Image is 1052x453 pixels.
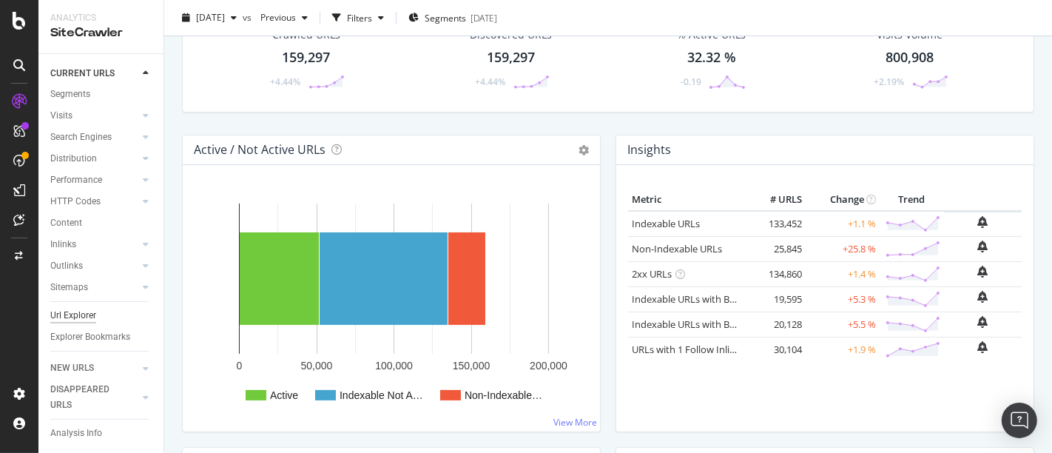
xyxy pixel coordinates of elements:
div: Analysis Info [50,426,102,441]
div: [DATE] [471,11,497,24]
button: [DATE] [176,6,243,30]
a: Sitemaps [50,280,138,295]
div: bell-plus [978,216,988,228]
text: 50,000 [301,360,333,372]
span: 2025 Sep. 8th [196,11,225,24]
a: Search Engines [50,130,138,145]
td: 134,860 [746,261,806,286]
a: Analysis Info [50,426,153,441]
span: vs [243,11,254,24]
div: Analytics [50,12,152,24]
div: 32.32 % [687,48,736,67]
a: Content [50,215,153,231]
a: Non-Indexable URLs [632,242,722,255]
i: Options [579,145,589,155]
div: 159,297 [283,48,331,67]
text: 100,000 [375,360,413,372]
a: Inlinks [50,237,138,252]
svg: A chart. [195,189,582,420]
span: Previous [254,11,296,24]
td: +25.8 % [806,236,880,261]
div: bell-plus [978,241,988,252]
div: -0.19 [681,75,701,88]
td: +1.1 % [806,211,880,237]
span: Segments [425,11,466,24]
td: 19,595 [746,286,806,312]
div: 159,297 [488,48,536,67]
div: Url Explorer [50,308,96,323]
td: +5.3 % [806,286,880,312]
div: Distribution [50,151,97,167]
td: 25,845 [746,236,806,261]
td: +1.9 % [806,337,880,362]
div: Visits [50,108,73,124]
td: +1.4 % [806,261,880,286]
div: Inlinks [50,237,76,252]
div: +4.44% [476,75,506,88]
div: Performance [50,172,102,188]
a: CURRENT URLS [50,66,138,81]
div: HTTP Codes [50,194,101,209]
text: 0 [237,360,243,372]
div: CURRENT URLS [50,66,115,81]
a: 2xx URLs [632,267,672,281]
a: HTTP Codes [50,194,138,209]
button: Previous [254,6,314,30]
div: Open Intercom Messenger [1002,403,1037,438]
div: +4.44% [271,75,301,88]
div: SiteCrawler [50,24,152,41]
div: bell-plus [978,266,988,278]
td: 30,104 [746,337,806,362]
a: Indexable URLs with Bad Description [632,318,793,331]
a: Segments [50,87,153,102]
div: +2.19% [874,75,905,88]
a: Outlinks [50,258,138,274]
th: Trend [880,189,944,211]
th: Metric [628,189,746,211]
div: DISAPPEARED URLS [50,382,125,413]
div: Filters [347,11,372,24]
a: Visits [50,108,138,124]
div: Content [50,215,82,231]
div: NEW URLS [50,360,94,376]
button: Filters [326,6,390,30]
div: Sitemaps [50,280,88,295]
text: 200,000 [530,360,567,372]
text: Active [270,389,298,401]
a: DISAPPEARED URLS [50,382,138,413]
text: Non-Indexable… [465,389,542,401]
div: bell-plus [978,316,988,328]
a: Indexable URLs [632,217,700,230]
div: Segments [50,87,90,102]
h4: Insights [627,140,671,160]
h4: Active / Not Active URLs [194,140,326,160]
div: Search Engines [50,130,112,145]
a: Url Explorer [50,308,153,323]
td: +5.5 % [806,312,880,337]
a: URLs with 1 Follow Inlink [632,343,741,356]
div: 800,908 [886,48,934,67]
div: Explorer Bookmarks [50,329,130,345]
td: 20,128 [746,312,806,337]
text: 150,000 [453,360,490,372]
th: # URLS [746,189,806,211]
div: bell-plus [978,341,988,353]
td: 133,452 [746,211,806,237]
div: bell-plus [978,291,988,303]
th: Change [806,189,880,211]
a: View More [553,416,597,429]
a: Indexable URLs with Bad H1 [632,292,755,306]
div: Outlinks [50,258,83,274]
a: NEW URLS [50,360,138,376]
text: Indexable Not A… [340,389,423,401]
a: Distribution [50,151,138,167]
a: Explorer Bookmarks [50,329,153,345]
a: Performance [50,172,138,188]
button: Segments[DATE] [402,6,503,30]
